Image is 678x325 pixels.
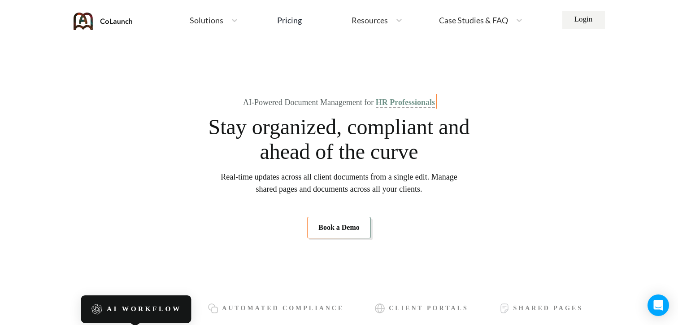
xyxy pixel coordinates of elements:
span: Client Portals [389,305,469,312]
div: Pricing [277,16,302,24]
div: Open Intercom Messenger [648,294,669,316]
img: icon [208,303,218,314]
span: Case Studies & FAQ [439,16,508,24]
img: icon [91,303,103,315]
a: Login [562,11,605,29]
div: AI-Powered Document Management for [243,98,435,107]
span: Real-time updates across all client documents from a single edit. Manage shared pages and documen... [221,171,457,195]
span: Stay organized, compliant and ahead of the curve [208,114,470,164]
span: Resources [352,16,388,24]
img: icon [374,303,385,314]
a: Book a Demo [307,217,371,238]
span: Shared Pages [513,305,583,312]
a: Pricing [277,12,302,28]
span: HR Professionals [376,98,435,108]
span: AI Workflow [107,305,182,313]
img: coLaunch [74,13,133,30]
span: Automated Compliance [222,305,344,312]
span: Solutions [190,16,223,24]
img: icon [499,303,510,314]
